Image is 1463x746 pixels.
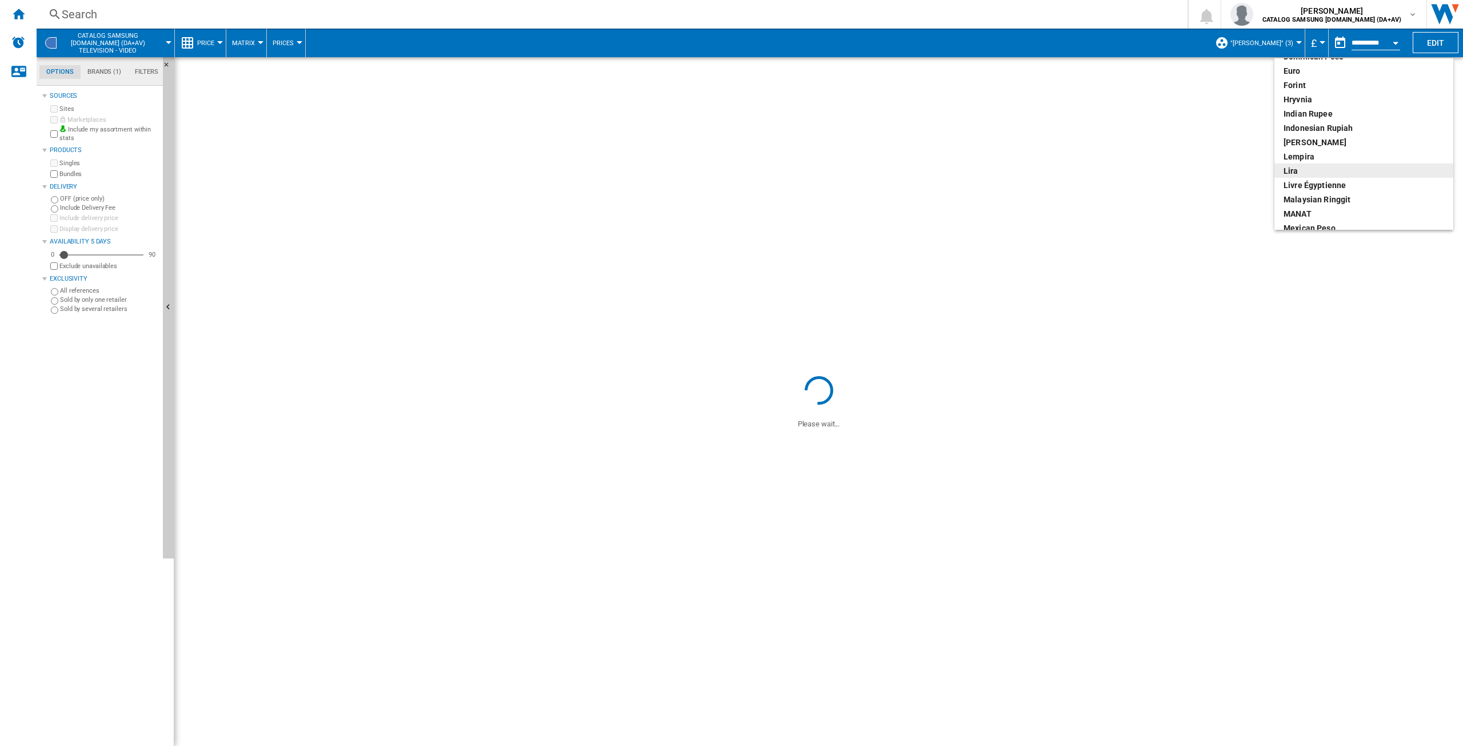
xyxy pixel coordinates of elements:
[1284,108,1444,119] div: Indian rupee
[1284,122,1444,134] div: Indonesian Rupiah
[1284,94,1444,105] div: Hryvnia
[1284,151,1444,162] div: lempira
[1284,208,1444,220] div: MANAT
[1284,137,1444,148] div: [PERSON_NAME]
[1284,194,1444,205] div: Malaysian Ringgit
[1284,65,1444,77] div: euro
[1284,165,1444,177] div: lira
[1284,79,1444,91] div: Forint
[1284,222,1444,234] div: Mexican peso
[1284,179,1444,191] div: livre égyptienne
